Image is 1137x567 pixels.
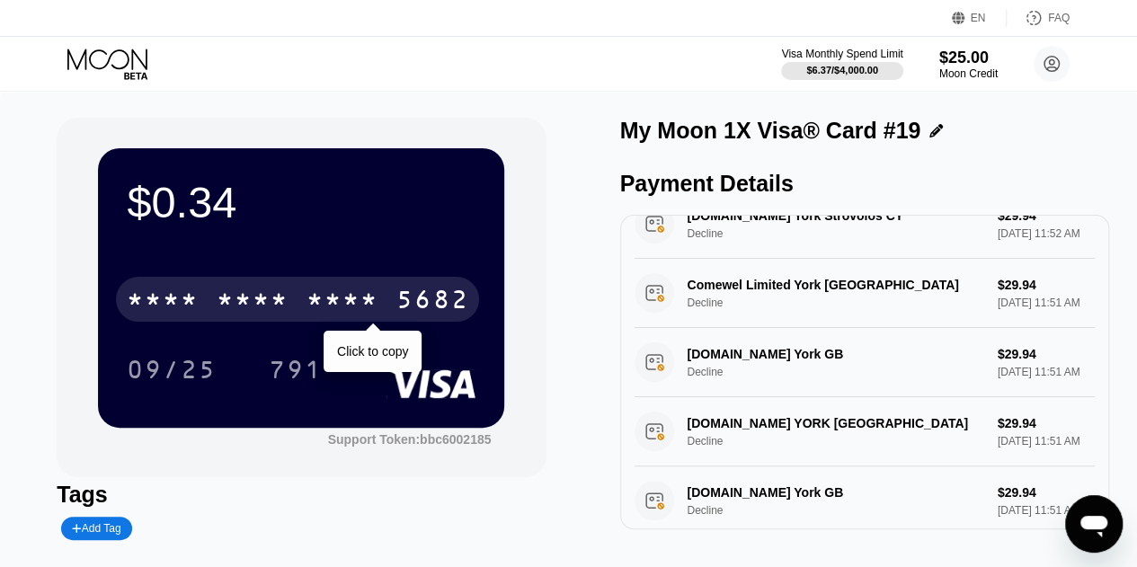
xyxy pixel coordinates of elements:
[61,517,131,540] div: Add Tag
[396,288,468,316] div: 5682
[971,12,986,24] div: EN
[620,171,1109,197] div: Payment Details
[620,118,921,144] div: My Moon 1X Visa® Card #19
[781,48,902,80] div: Visa Monthly Spend Limit$6.37/$4,000.00
[806,65,878,75] div: $6.37 / $4,000.00
[57,482,546,508] div: Tags
[939,67,998,80] div: Moon Credit
[1048,12,1070,24] div: FAQ
[269,358,323,386] div: 791
[1065,495,1123,553] iframe: Button to launch messaging window
[328,432,492,447] div: Support Token: bbc6002185
[952,9,1007,27] div: EN
[939,49,998,67] div: $25.00
[72,522,120,535] div: Add Tag
[781,48,902,60] div: Visa Monthly Spend Limit
[127,358,217,386] div: 09/25
[328,432,492,447] div: Support Token:bbc6002185
[939,49,998,80] div: $25.00Moon Credit
[1007,9,1070,27] div: FAQ
[127,177,475,227] div: $0.34
[337,344,408,359] div: Click to copy
[255,347,336,392] div: 791
[113,347,230,392] div: 09/25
